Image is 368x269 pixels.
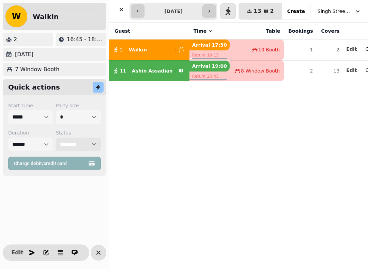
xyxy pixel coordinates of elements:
[11,246,24,259] button: Edit
[346,46,357,52] button: Edit
[12,12,21,20] span: W
[317,60,344,81] td: 13
[132,67,173,74] p: Ashin Assadian
[56,102,101,109] label: Party size
[287,9,305,14] span: Create
[8,102,53,109] label: Start Time
[270,9,274,14] span: 2
[317,23,344,39] th: Covers
[189,72,230,81] p: Return 20:45
[109,23,189,39] th: Guest
[317,39,344,61] td: 2
[14,35,17,44] p: 2
[67,35,104,44] p: 16:45 - 18:30
[254,9,261,14] span: 13
[284,60,317,81] td: 2
[241,67,280,74] span: 8 Window Booth
[194,28,213,34] button: Time
[318,8,352,15] span: Singh Street Bruntsfield
[56,129,101,136] label: Status
[8,157,101,170] button: Charge debit/credit card
[120,67,126,74] span: 11
[14,161,87,166] span: Charge debit/credit card
[109,42,189,58] button: 2Walkin
[8,82,60,92] h2: Quick actions
[284,39,317,61] td: 1
[230,23,284,39] th: Table
[189,50,230,60] p: Return 19:15
[284,23,317,39] th: Bookings
[313,5,365,17] button: Singh Street Bruntsfield
[194,28,206,34] span: Time
[13,250,21,255] span: Edit
[258,46,280,53] span: 10 Booth
[239,3,282,19] button: 132
[346,68,357,73] span: Edit
[33,12,59,21] h2: Walkin
[282,3,310,19] button: Create
[15,50,33,59] p: [DATE]
[346,67,357,74] button: Edit
[189,39,230,50] p: Arrival 17:30
[109,63,189,79] button: 11Ashin Assadian
[15,65,59,74] p: 7 Window Booth
[189,61,230,72] p: Arrival 19:00
[129,46,147,53] p: Walkin
[120,46,123,53] span: 2
[346,47,357,51] span: Edit
[8,129,53,136] label: Duration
